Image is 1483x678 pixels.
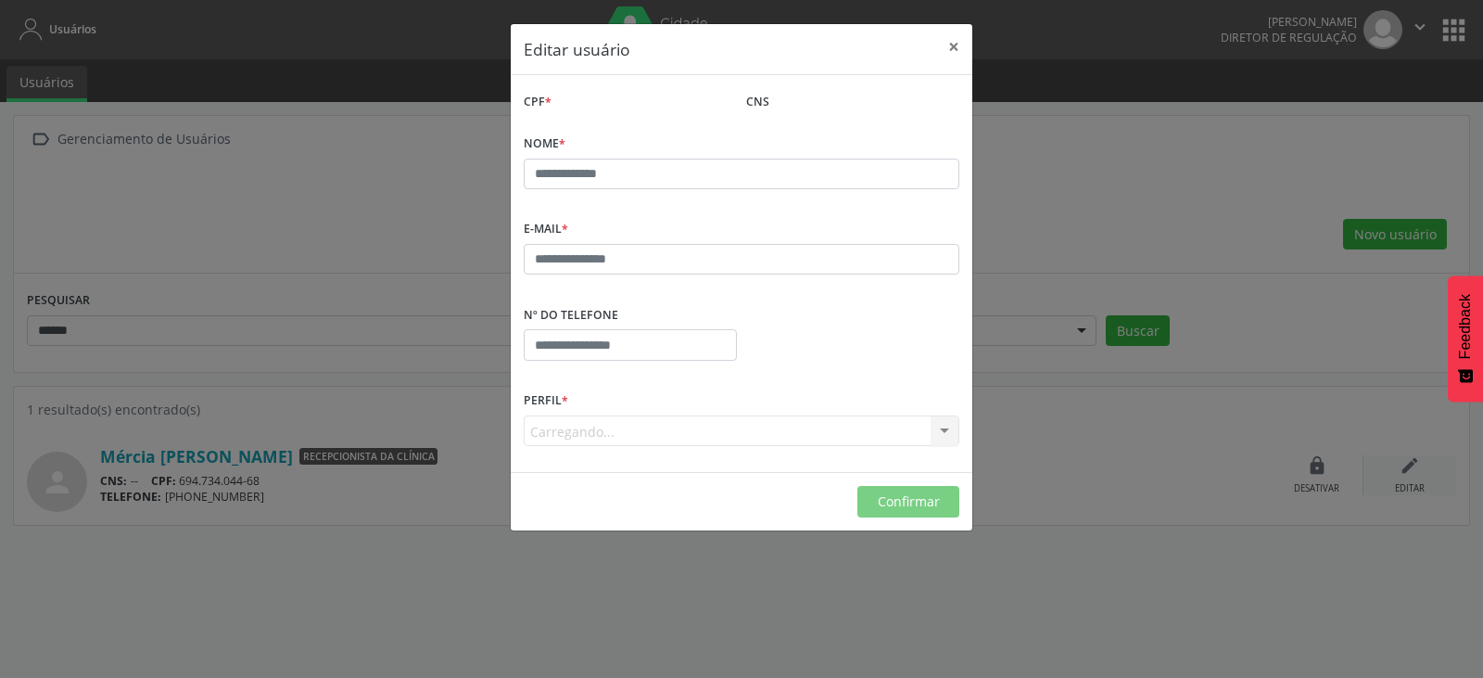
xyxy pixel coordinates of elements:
[524,215,568,244] label: E-mail
[524,37,630,61] h5: Editar usuário
[524,88,551,117] label: CPF
[1457,294,1474,359] span: Feedback
[878,493,940,510] span: Confirmar
[1448,275,1483,402] button: Feedback - Mostrar pesquisa
[524,130,565,159] label: Nome
[746,88,769,117] label: CNS
[857,486,959,518] button: Confirmar
[935,24,972,70] button: Close
[524,301,618,329] label: Nº do Telefone
[524,387,568,416] label: Perfil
